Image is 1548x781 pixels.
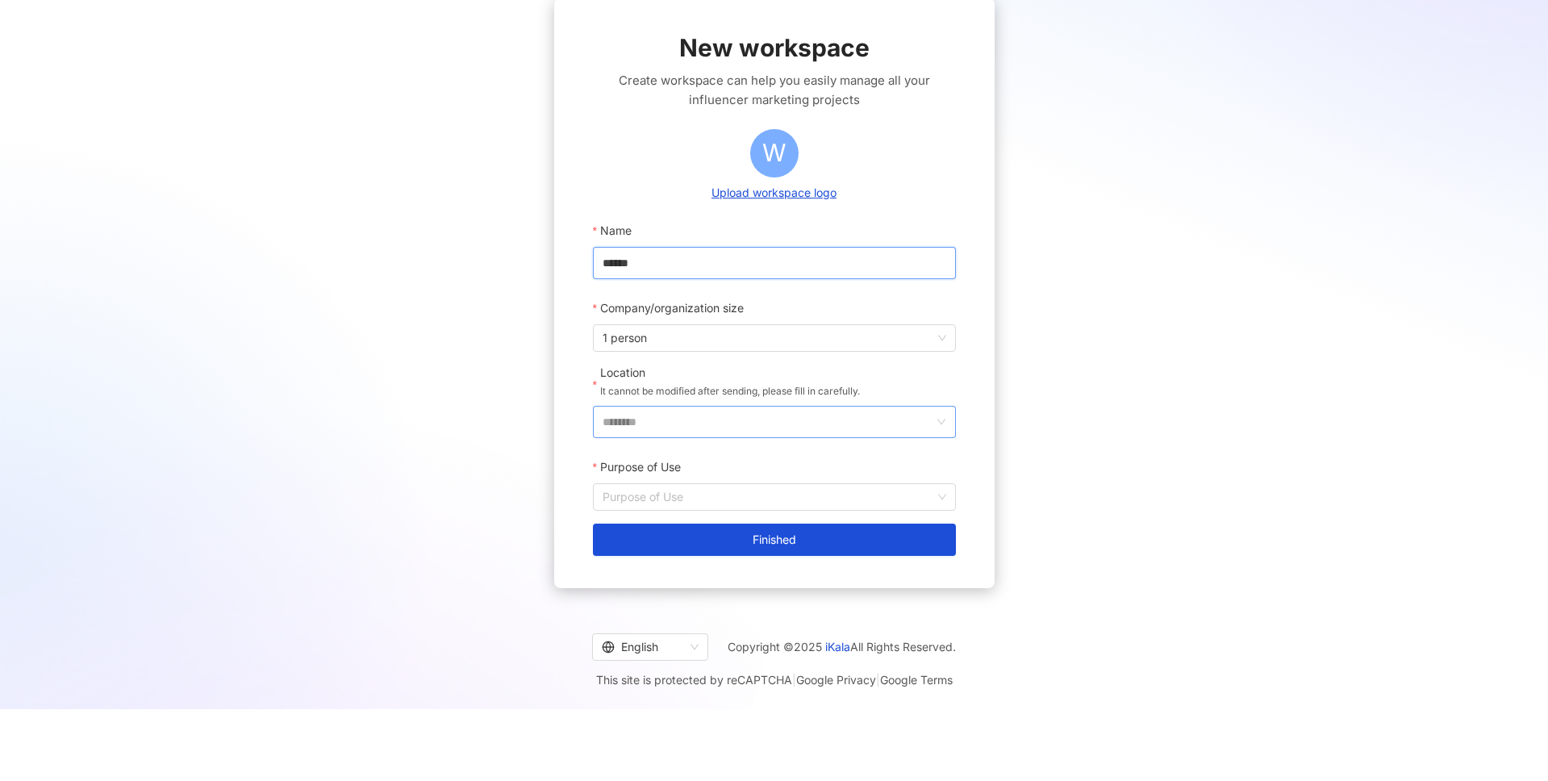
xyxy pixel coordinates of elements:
span: 1 person [603,325,946,351]
a: iKala [825,640,850,654]
span: | [792,673,796,687]
a: Google Privacy [796,673,876,687]
span: Finished [753,533,796,546]
div: Location [600,365,860,381]
span: | [876,673,880,687]
button: Finished [593,524,956,556]
span: This site is protected by reCAPTCHA [596,670,953,690]
label: Purpose of Use [593,451,692,483]
span: Copyright © 2025 All Rights Reserved. [728,637,956,657]
span: W [762,134,787,172]
label: Name [593,215,643,247]
span: New workspace [679,31,870,65]
p: It cannot be modified after sending, please fill in carefully. [600,383,860,399]
a: Google Terms [880,673,953,687]
span: down [937,417,946,427]
button: Upload workspace logo [707,184,841,202]
div: English [602,634,684,660]
label: Company/organization size [593,292,755,324]
span: Create workspace can help you easily manage all your influencer marketing projects [593,71,956,110]
input: Name [593,247,956,279]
